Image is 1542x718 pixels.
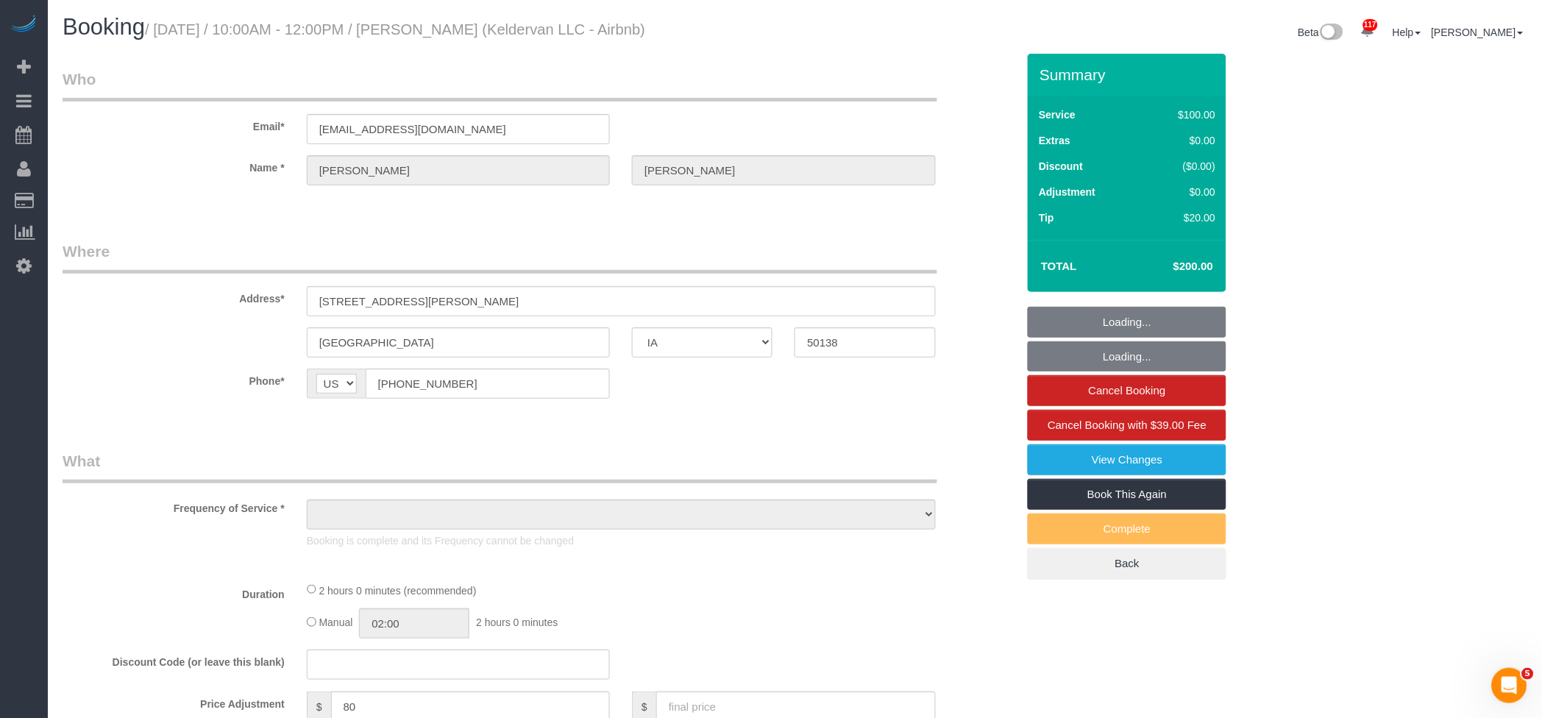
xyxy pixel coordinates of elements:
[1492,668,1527,703] iframe: Intercom live chat
[1354,15,1382,47] a: 117
[51,114,296,134] label: Email*
[319,584,477,596] span: 2 hours 0 minutes (recommended)
[51,155,296,175] label: Name *
[307,114,610,144] input: Email*
[1129,260,1213,273] h4: $200.00
[51,369,296,388] label: Phone*
[1039,210,1054,225] label: Tip
[1148,133,1216,148] div: $0.00
[51,582,296,602] label: Duration
[1363,19,1379,31] span: 117
[1393,26,1421,38] a: Help
[1319,24,1343,43] img: New interface
[1148,107,1216,122] div: $100.00
[1039,107,1076,122] label: Service
[1041,260,1077,272] strong: Total
[51,286,296,306] label: Address*
[1040,66,1219,83] h3: Summary
[1039,185,1095,199] label: Adjustment
[1028,410,1226,441] a: Cancel Booking with $39.00 Fee
[1148,159,1216,174] div: ($0.00)
[307,327,610,358] input: City*
[1039,133,1070,148] label: Extras
[1148,185,1216,199] div: $0.00
[1148,210,1216,225] div: $20.00
[63,68,937,102] legend: Who
[51,692,296,711] label: Price Adjustment
[1298,26,1344,38] a: Beta
[795,327,935,358] input: Zip Code*
[319,617,353,629] span: Manual
[1028,444,1226,475] a: View Changes
[476,617,558,629] span: 2 hours 0 minutes
[51,650,296,669] label: Discount Code (or leave this blank)
[145,21,645,38] small: / [DATE] / 10:00AM - 12:00PM / [PERSON_NAME] (Keldervan LLC - Airbnb)
[366,369,610,399] input: Phone*
[307,155,610,185] input: First Name*
[632,155,935,185] input: Last Name*
[1039,159,1083,174] label: Discount
[51,496,296,516] label: Frequency of Service *
[1028,375,1226,406] a: Cancel Booking
[9,15,38,35] img: Automaid Logo
[1028,548,1226,579] a: Back
[63,14,145,40] span: Booking
[1028,479,1226,510] a: Book This Again
[1432,26,1524,38] a: [PERSON_NAME]
[63,450,937,483] legend: What
[307,533,936,548] p: Booking is complete and its Frequency cannot be changed
[1522,668,1534,680] span: 5
[63,241,937,274] legend: Where
[1048,419,1207,431] span: Cancel Booking with $39.00 Fee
